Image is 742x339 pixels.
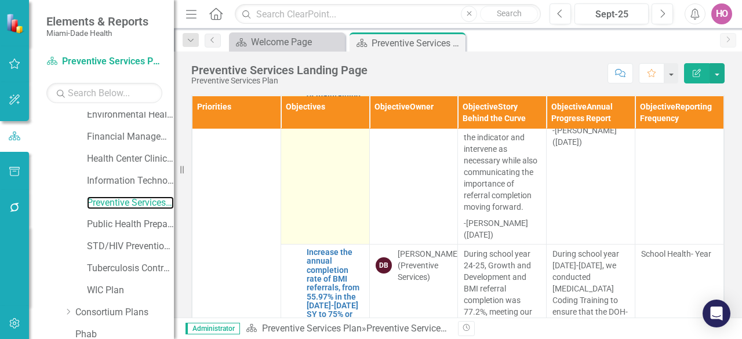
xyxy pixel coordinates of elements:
[87,152,174,166] a: Health Center Clinical Admin Support Plan
[287,317,301,331] img: On Track
[87,218,174,231] a: Public Health Preparedness Plan
[398,248,460,283] div: [PERSON_NAME] (Preventive Services)
[87,174,174,188] a: Information Technology Plan
[579,8,645,21] div: Sept-25
[75,306,174,319] a: Consortium Plans
[246,322,449,336] div: »
[46,55,162,68] a: Preventive Services Plan
[46,28,148,38] small: Miami-Dade Health
[87,262,174,275] a: Tuberculosis Control & Prevention Plan
[464,215,540,240] p: -[PERSON_NAME] ([DATE])
[235,4,541,24] input: Search ClearPoint...
[46,83,162,103] input: Search Below...
[87,108,174,122] a: Environmental Health Plan
[711,3,732,24] button: HO
[372,36,463,50] div: Preventive Services Landing Page
[87,196,174,210] a: Preventive Services Plan
[46,14,148,28] span: Elements & Reports
[232,35,342,49] a: Welcome Page
[497,9,522,18] span: Search
[376,257,392,274] div: DB
[641,248,718,260] div: School Health- Year
[703,300,730,327] div: Open Intercom Messenger
[87,240,174,253] a: STD/HIV Prevention and Control Plan
[87,130,174,144] a: Financial Management Plan
[191,64,368,76] div: Preventive Services Landing Page
[480,6,538,22] button: Search
[191,76,368,85] div: Preventive Services Plan
[87,284,174,297] a: WIC Plan
[552,122,629,148] p: -[PERSON_NAME] ([DATE])
[185,323,240,334] span: Administrator
[251,35,342,49] div: Welcome Page
[366,323,504,334] div: Preventive Services Landing Page
[6,13,26,34] img: ClearPoint Strategy
[574,3,649,24] button: Sept-25
[262,323,362,334] a: Preventive Services Plan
